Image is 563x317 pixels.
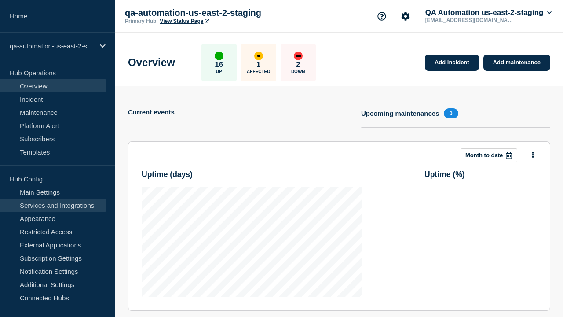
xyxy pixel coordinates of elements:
[128,56,175,69] h1: Overview
[424,17,515,23] p: [EMAIL_ADDRESS][DOMAIN_NAME]
[296,60,300,69] p: 2
[128,108,175,116] h4: Current events
[361,110,439,117] h4: Upcoming maintenances
[425,55,479,71] a: Add incident
[291,69,305,74] p: Down
[254,52,263,60] div: affected
[373,7,391,26] button: Support
[256,60,260,69] p: 1
[483,55,550,71] a: Add maintenance
[215,60,223,69] p: 16
[125,18,156,24] p: Primary Hub
[444,108,458,118] span: 0
[125,8,301,18] p: qa-automation-us-east-2-staging
[10,42,94,50] p: qa-automation-us-east-2-staging
[465,152,503,158] p: Month to date
[142,170,193,179] h3: Uptime ( days )
[396,7,415,26] button: Account settings
[294,52,303,60] div: down
[247,69,270,74] p: Affected
[160,18,208,24] a: View Status Page
[216,69,222,74] p: Up
[424,8,553,17] button: QA Automation us-east-2-staging
[424,170,465,179] h3: Uptime ( % )
[215,52,223,60] div: up
[461,148,517,162] button: Month to date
